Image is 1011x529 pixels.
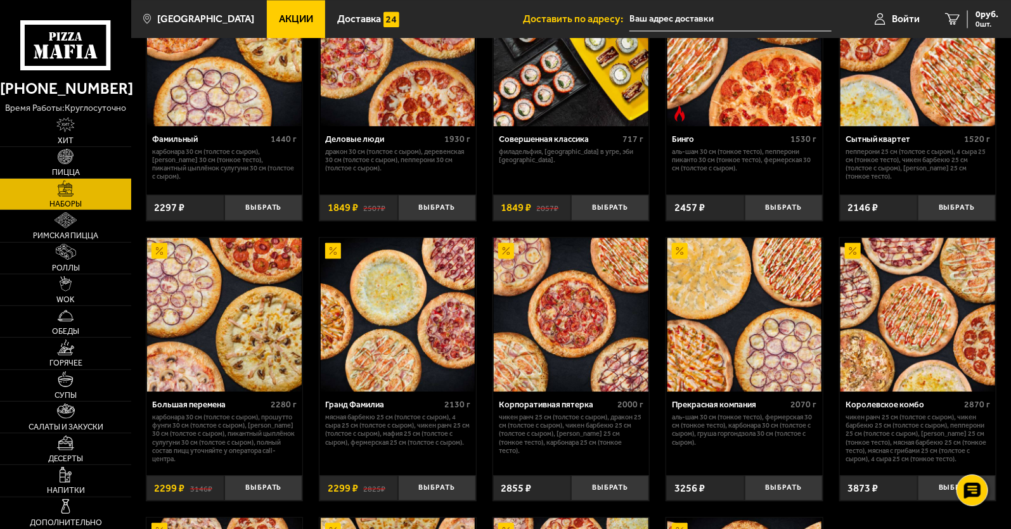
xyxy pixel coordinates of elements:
div: Фамильный [152,134,267,144]
span: Дополнительно [30,519,102,527]
img: Острое блюдо [672,105,688,121]
img: Акционный [151,243,167,258]
div: Большая перемена [152,400,267,410]
button: Выбрать [918,194,996,220]
span: 1849 ₽ [328,202,358,213]
div: Гранд Фамилиа [325,400,441,410]
div: Сытный квартет [846,134,961,144]
span: 2070 г [791,399,817,410]
span: Горячее [49,359,82,367]
span: Наборы [49,200,82,208]
button: Выбрать [224,194,302,220]
span: [GEOGRAPHIC_DATA] [157,14,255,24]
span: 2299 ₽ [154,483,184,494]
a: АкционныйКоролевское комбо [840,238,996,392]
button: Выбрать [224,475,302,501]
div: Корпоративная пятерка [499,400,614,410]
span: WOK [56,296,75,304]
img: Акционный [498,243,514,258]
div: Прекрасная компания [672,400,787,410]
span: 2000 г [617,399,643,410]
span: Салаты и закуски [29,423,103,431]
span: Римская пицца [33,232,98,240]
span: 1520 г [964,134,990,144]
p: Карбонара 30 см (толстое с сыром), [PERSON_NAME] 30 см (тонкое тесто), Пикантный цыплёнок сулугун... [152,148,297,181]
span: Доставить по адресу: [523,14,629,24]
button: Выбрать [398,475,476,501]
span: Десерты [48,455,83,463]
div: Совершенная классика [499,134,619,144]
span: Роллы [52,264,80,272]
p: Мясная Барбекю 25 см (толстое с сыром), 4 сыра 25 см (толстое с сыром), Чикен Ранч 25 см (толстое... [325,413,470,447]
span: 2130 г [444,399,470,410]
span: 2280 г [271,399,297,410]
span: 2870 г [964,399,990,410]
a: АкционныйГранд Фамилиа [319,238,476,392]
span: 717 г [622,134,643,144]
p: Пепперони 25 см (толстое с сыром), 4 сыра 25 см (тонкое тесто), Чикен Барбекю 25 см (толстое с сы... [846,148,990,181]
button: Выбрать [745,194,823,220]
span: Акции [279,14,313,24]
img: 15daf4d41897b9f0e9f617042186c801.svg [383,11,399,27]
button: Выбрать [398,194,476,220]
span: 0 шт. [976,20,998,28]
span: Супы [55,392,77,400]
div: Бинго [672,134,787,144]
img: Гранд Фамилиа [321,238,475,392]
div: Королевское комбо [846,400,961,410]
button: Выбрать [571,475,649,501]
img: Акционный [325,243,341,258]
img: Большая перемена [147,238,301,392]
img: Корпоративная пятерка [494,238,648,392]
span: Доставка [337,14,381,24]
p: Дракон 30 см (толстое с сыром), Деревенская 30 см (толстое с сыром), Пепперони 30 см (толстое с с... [325,148,470,173]
span: Напитки [47,487,85,495]
p: Чикен Ранч 25 см (толстое с сыром), Дракон 25 см (толстое с сыром), Чикен Барбекю 25 см (толстое ... [499,413,643,455]
button: Выбрать [918,475,996,501]
div: Деловые люди [325,134,441,144]
img: Королевское комбо [840,238,995,392]
p: Чикен Ранч 25 см (толстое с сыром), Чикен Барбекю 25 см (толстое с сыром), Пепперони 25 см (толст... [846,413,990,464]
span: 2146 ₽ [847,202,878,213]
input: Ваш адрес доставки [629,8,832,31]
span: 1440 г [271,134,297,144]
p: Филадельфия, [GEOGRAPHIC_DATA] в угре, Эби [GEOGRAPHIC_DATA]. [499,148,643,165]
a: АкционныйПрекрасная компания [666,238,823,392]
s: 2507 ₽ [363,202,385,213]
span: 3256 ₽ [674,483,705,494]
p: Аль-Шам 30 см (тонкое тесто), Пепперони Пиканто 30 см (тонкое тесто), Фермерская 30 см (толстое с... [672,148,816,173]
span: 2299 ₽ [328,483,358,494]
img: Акционный [672,243,688,258]
span: 2457 ₽ [674,202,705,213]
span: Войти [892,14,920,24]
p: Карбонара 30 см (толстое с сыром), Прошутто Фунги 30 см (толстое с сыром), [PERSON_NAME] 30 см (т... [152,413,297,464]
button: Выбрать [571,194,649,220]
img: Прекрасная компания [667,238,821,392]
span: Хит [58,137,74,145]
img: Акционный [845,243,861,258]
s: 2825 ₽ [363,483,385,494]
button: Выбрать [745,475,823,501]
s: 3146 ₽ [190,483,212,494]
span: Пицца [52,169,80,177]
span: Обеды [52,328,79,336]
p: Аль-Шам 30 см (тонкое тесто), Фермерская 30 см (тонкое тесто), Карбонара 30 см (толстое с сыром),... [672,413,816,447]
a: АкционныйБольшая перемена [146,238,303,392]
span: 2297 ₽ [154,202,184,213]
span: 2855 ₽ [501,483,531,494]
span: 1849 ₽ [501,202,531,213]
s: 2057 ₽ [537,202,559,213]
a: АкционныйКорпоративная пятерка [493,238,650,392]
span: 0 руб. [976,10,998,19]
span: 1530 г [791,134,817,144]
span: 3873 ₽ [847,483,878,494]
span: 1930 г [444,134,470,144]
